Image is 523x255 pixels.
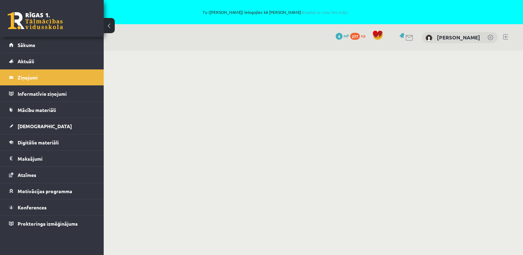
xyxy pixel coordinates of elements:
[9,69,95,85] a: Ziņojumi
[8,12,63,29] a: Rīgas 1. Tālmācības vidusskola
[18,220,78,227] span: Proktoringa izmēģinājums
[80,10,471,14] span: Tu ([PERSON_NAME]) ielogojies kā [PERSON_NAME]
[18,58,34,64] span: Aktuāli
[18,123,72,129] span: [DEMOGRAPHIC_DATA]
[18,188,72,194] span: Motivācijas programma
[336,33,349,38] a: 4 mP
[9,118,95,134] a: [DEMOGRAPHIC_DATA]
[426,35,432,41] img: Elīna Kivriņa
[350,33,369,38] a: 277 xp
[18,204,47,210] span: Konferences
[9,37,95,53] a: Sākums
[18,69,95,85] legend: Ziņojumi
[9,151,95,167] a: Maksājumi
[361,33,365,38] span: xp
[350,33,360,40] span: 277
[9,134,95,150] a: Digitālie materiāli
[9,216,95,232] a: Proktoringa izmēģinājums
[18,151,95,167] legend: Maksājumi
[9,53,95,69] a: Aktuāli
[18,139,59,145] span: Digitālie materiāli
[437,34,480,41] a: [PERSON_NAME]
[336,33,343,40] span: 4
[9,102,95,118] a: Mācību materiāli
[9,167,95,183] a: Atzīmes
[18,107,56,113] span: Mācību materiāli
[301,9,348,15] a: Atpakaļ uz savu lietotāju
[9,86,95,102] a: Informatīvie ziņojumi
[18,42,35,48] span: Sākums
[9,199,95,215] a: Konferences
[9,183,95,199] a: Motivācijas programma
[344,33,349,38] span: mP
[18,86,95,102] legend: Informatīvie ziņojumi
[18,172,36,178] span: Atzīmes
